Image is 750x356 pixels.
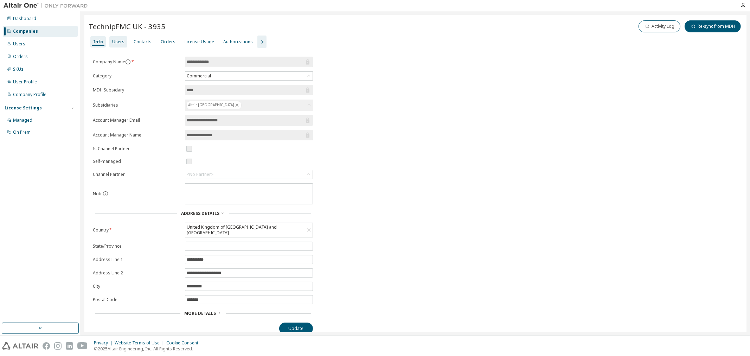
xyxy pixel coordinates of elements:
div: Dashboard [13,16,36,21]
img: Altair One [4,2,91,9]
div: Cookie Consent [166,340,203,346]
img: linkedin.svg [66,342,73,350]
p: © 2025 Altair Engineering, Inc. All Rights Reserved. [94,346,203,352]
div: License Usage [185,39,214,45]
label: Note [93,191,103,197]
span: Address Details [181,210,219,216]
div: On Prem [13,129,31,135]
div: <No Partner> [187,172,213,177]
div: Commercial [186,72,212,80]
img: facebook.svg [43,342,50,350]
button: Activity Log [639,20,680,32]
label: Channel Partner [93,172,181,177]
div: Privacy [94,340,115,346]
div: United Kingdom of [GEOGRAPHIC_DATA] and [GEOGRAPHIC_DATA] [186,223,305,237]
img: instagram.svg [54,342,62,350]
label: Is Channel Partner [93,146,181,152]
div: License Settings [5,105,42,111]
img: youtube.svg [77,342,88,350]
label: Address Line 1 [93,257,181,262]
button: information [125,59,131,65]
label: Company Name [93,59,181,65]
label: MDH Subsidary [93,87,181,93]
div: <No Partner> [185,170,313,179]
label: Subsidiaries [93,102,181,108]
div: Company Profile [13,92,46,97]
img: altair_logo.svg [2,342,38,350]
div: Users [112,39,124,45]
label: State/Province [93,243,181,249]
button: Re-sync from MDH [685,20,741,32]
div: Info [93,39,103,45]
div: Users [13,41,25,47]
label: Category [93,73,181,79]
label: Self-managed [93,159,181,164]
div: Altair [GEOGRAPHIC_DATA] [185,100,313,111]
div: Altair [GEOGRAPHIC_DATA] [186,101,242,109]
button: Update [279,323,313,335]
div: United Kingdom of [GEOGRAPHIC_DATA] and [GEOGRAPHIC_DATA] [185,223,313,237]
label: Postal Code [93,297,181,303]
div: Managed [13,117,32,123]
div: Orders [13,54,28,59]
span: More Details [185,310,216,316]
label: City [93,284,181,289]
div: Companies [13,28,38,34]
div: Commercial [185,72,313,80]
button: information [103,191,108,197]
div: Authorizations [223,39,253,45]
div: Contacts [134,39,152,45]
div: Orders [161,39,175,45]
div: SKUs [13,66,24,72]
label: Address Line 2 [93,270,181,276]
div: Website Terms of Use [115,340,166,346]
label: Account Manager Email [93,117,181,123]
div: User Profile [13,79,37,85]
span: TechnipFMC UK - 3935 [89,21,165,31]
label: Country [93,227,181,233]
label: Account Manager Name [93,132,181,138]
